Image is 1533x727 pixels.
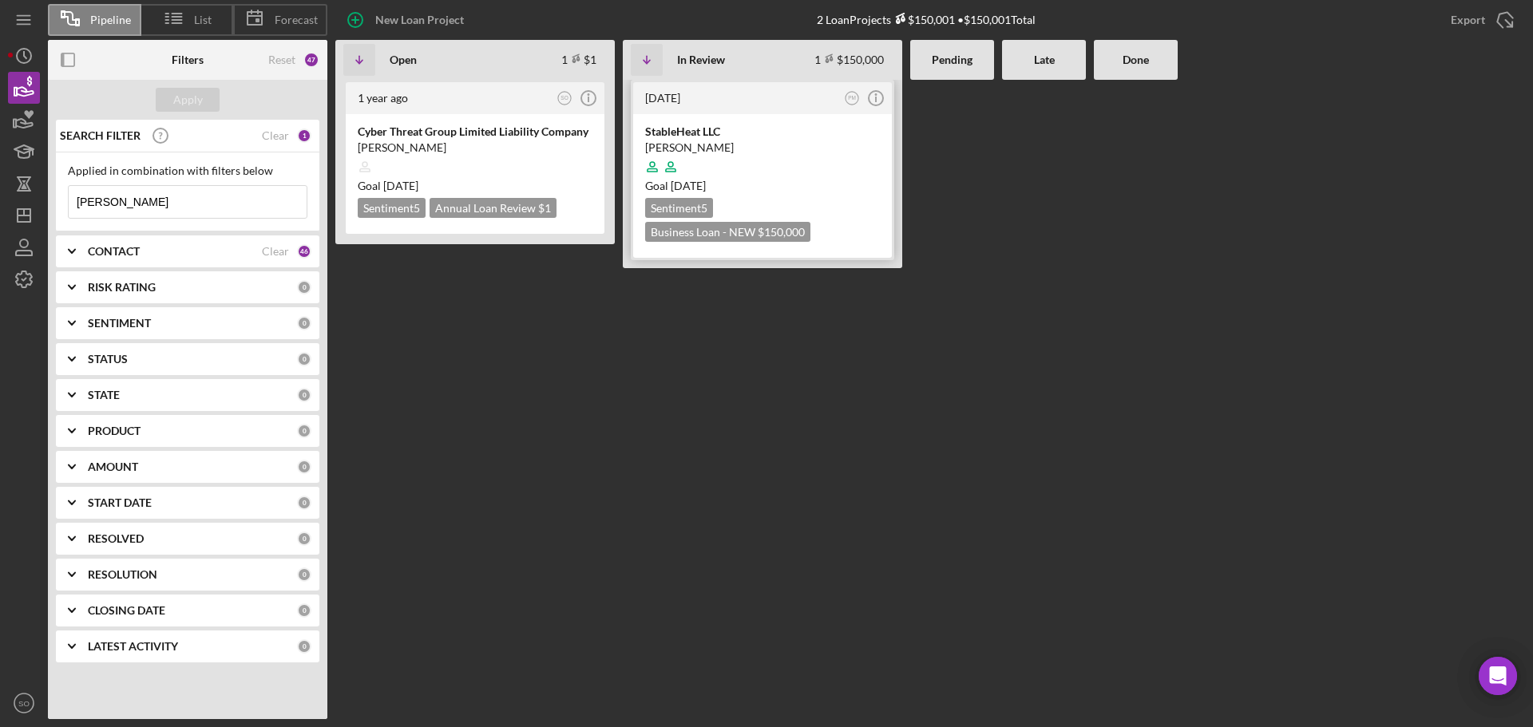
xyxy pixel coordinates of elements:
[18,699,30,708] text: SO
[358,140,592,156] div: [PERSON_NAME]
[538,201,551,215] span: $1
[1034,53,1055,66] b: Late
[88,460,138,473] b: AMOUNT
[390,53,417,66] b: Open
[814,53,884,66] div: 1 $150,000
[842,88,863,109] button: PM
[297,496,311,510] div: 0
[268,53,295,66] div: Reset
[1451,4,1485,36] div: Export
[297,424,311,438] div: 0
[8,687,40,719] button: SO
[88,425,141,437] b: PRODUCT
[88,604,165,617] b: CLOSING DATE
[297,316,311,330] div: 0
[554,88,576,109] button: SO
[297,280,311,294] div: 0
[297,603,311,618] div: 0
[88,281,156,294] b: RISK RATING
[88,532,144,545] b: RESOLVED
[297,639,311,654] div: 0
[1123,53,1149,66] b: Done
[88,317,151,330] b: SENTIMENT
[383,179,418,192] time: 09/30/2024
[561,95,568,101] text: SO
[645,140,880,156] div: [PERSON_NAME]
[817,13,1036,26] div: 2 Loan Projects • $150,001 Total
[194,14,212,26] span: List
[262,129,289,142] div: Clear
[88,640,178,653] b: LATEST ACTIVITY
[343,80,607,236] a: 1 year agoSOCyber Threat Group Limited Liability Company[PERSON_NAME]Goal [DATE]Sentiment5Annual ...
[156,88,220,112] button: Apply
[358,124,592,140] div: Cyber Threat Group Limited Liability Company
[88,389,120,401] b: STATE
[932,53,972,66] b: Pending
[430,198,557,218] div: Annual Loan Review
[68,164,307,177] div: Applied in combination with filters below
[297,388,311,402] div: 0
[1435,4,1525,36] button: Export
[275,14,318,26] span: Forecast
[297,531,311,546] div: 0
[173,88,203,112] div: Apply
[848,95,856,101] text: PM
[645,179,706,192] span: Goal
[758,225,805,239] span: $150,000
[88,245,140,258] b: CONTACT
[375,4,464,36] div: New Loan Project
[262,245,289,258] div: Clear
[60,129,141,142] b: SEARCH FILTER
[335,4,480,36] button: New Loan Project
[671,179,706,192] time: 08/16/2025
[88,353,128,365] b: STATUS
[645,198,713,218] div: Sentiment 5
[358,91,408,105] time: 2024-08-16 19:41
[891,13,955,26] div: $150,001
[297,244,311,259] div: 46
[645,124,880,140] div: StableHeat LLC
[88,568,157,581] b: RESOLUTION
[645,222,810,242] div: Business Loan - NEW
[645,91,680,105] time: 2025-08-11 05:55
[297,567,311,582] div: 0
[88,496,152,509] b: START DATE
[631,80,894,260] a: [DATE]PMStableHeat LLC[PERSON_NAME]Goal [DATE]Sentiment5Business Loan - NEW $150,000
[358,198,426,218] div: Sentiment 5
[297,128,311,143] div: 1
[303,52,319,68] div: 47
[172,53,204,66] b: Filters
[358,179,418,192] span: Goal
[297,460,311,474] div: 0
[677,53,725,66] b: In Review
[561,53,596,66] div: 1 $1
[1479,657,1517,695] div: Open Intercom Messenger
[90,14,131,26] span: Pipeline
[297,352,311,366] div: 0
